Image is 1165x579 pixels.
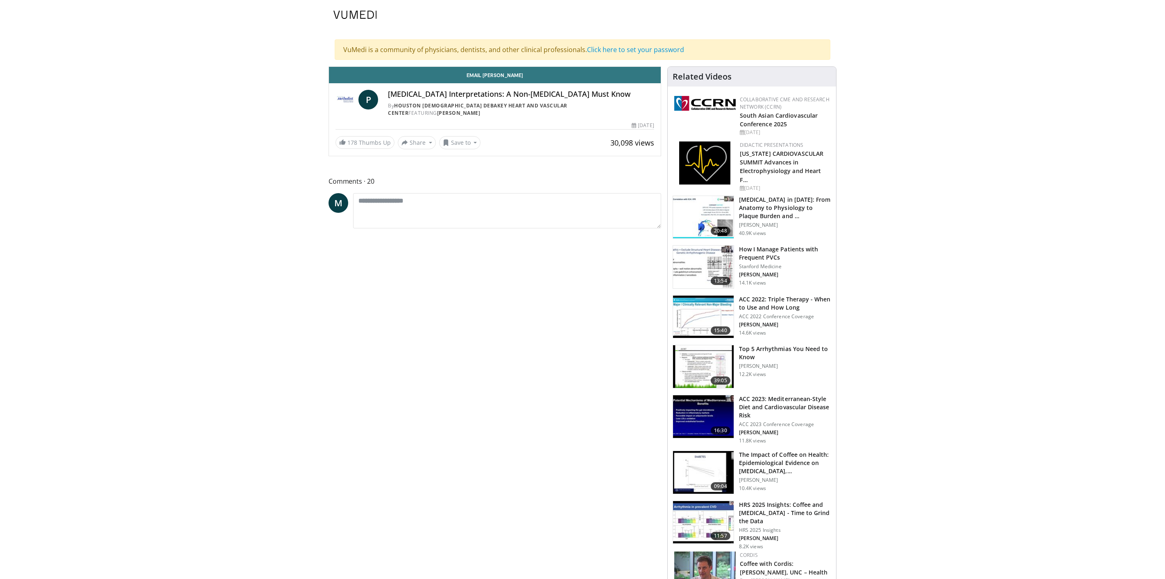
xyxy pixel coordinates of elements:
a: Cordis [740,552,758,558]
a: Houston [DEMOGRAPHIC_DATA] DeBakey Heart and Vascular Center [388,102,567,116]
span: 16:30 [711,426,730,435]
a: 15:40 ACC 2022: Triple Therapy - When to Use and How Long ACC 2022 Conference Coverage [PERSON_NA... [673,295,831,339]
h4: [MEDICAL_DATA] Interpretations: A Non-[MEDICAL_DATA] Must Know [388,90,654,99]
h3: ACC 2022: Triple Therapy - When to Use and How Long [739,295,831,312]
img: 1860aa7a-ba06-47e3-81a4-3dc728c2b4cf.png.150x105_q85_autocrop_double_scale_upscale_version-0.2.png [679,141,730,185]
img: a04ee3ba-8487-4636-b0fb-5e8d268f3737.png.150x105_q85_autocrop_double_scale_upscale_version-0.2.png [674,96,736,111]
p: Stanford Medicine [739,263,831,270]
img: 25c04896-53d6-4a05-9178-9b8aabfb644a.150x105_q85_crop-smart_upscale.jpg [673,501,734,544]
p: ACC 2023 Conference Coverage [739,421,831,428]
span: 20:48 [711,227,730,235]
a: South Asian Cardiovascular Conference 2025 [740,112,818,128]
p: 8.2K views [739,543,763,550]
h3: Cardiac CT in 2023: From Anatomy to Physiology to Plaque Burden and Prevention [739,196,831,220]
h3: ACC 2023: Mediterranean-Style Diet and Cardiovascular Disease Risk [739,395,831,419]
div: By FEATURING [388,102,654,117]
h3: HRS 2025 Insights: Coffee and [MEDICAL_DATA] - Time to Grind the Data [739,501,831,525]
div: [DATE] [632,122,654,129]
a: P [358,90,378,109]
span: 13:54 [711,277,730,285]
p: [PERSON_NAME] [739,222,831,228]
p: 40.9K views [739,230,766,237]
a: 178 Thumbs Up [335,136,394,149]
p: David Chieng [739,535,831,542]
div: Didactic Presentations [740,141,830,149]
img: b0c32e83-cd40-4939-b266-f52db6655e49.150x105_q85_crop-smart_upscale.jpg [673,395,734,438]
div: VuMedi is a community of physicians, dentists, and other clinical professionals. [335,39,830,60]
h4: Related Videos [673,72,732,82]
img: e6be7ba5-423f-4f4d-9fbf-6050eac7a348.150x105_q85_crop-smart_upscale.jpg [673,345,734,388]
div: [DATE] [740,129,830,136]
a: 16:30 ACC 2023: Mediterranean-Style Diet and Cardiovascular Disease Risk ACC 2023 Conference Cove... [673,395,831,444]
p: [PERSON_NAME] [739,477,831,483]
a: Email [PERSON_NAME] [329,67,661,83]
a: 20:48 [MEDICAL_DATA] in [DATE]: From Anatomy to Physiology to Plaque Burden and … [PERSON_NAME] 4... [673,196,831,239]
p: HRS 2025 Insights [739,527,831,533]
span: 30,098 views [610,138,654,148]
a: M [329,193,348,213]
p: [PERSON_NAME] [739,363,831,369]
span: 11:57 [711,532,730,540]
img: 46ba74d8-0c5a-4151-9c1f-bebe52ea6418.150x105_q85_crop-smart_upscale.jpg [673,451,734,494]
span: Comments 20 [329,176,661,187]
h3: How I Manage Patients with Frequent PVCs [739,245,831,262]
div: [DATE] [740,185,830,192]
a: Click here to set your password [587,45,684,54]
img: 9cc0c993-ed59-4664-aa07-2acdd981abd5.150x105_q85_crop-smart_upscale.jpg [673,296,734,338]
button: Share [398,136,436,149]
a: [PERSON_NAME] [437,109,481,116]
p: 12.2K views [739,371,766,378]
p: 10.4K views [739,485,766,492]
a: 11:57 HRS 2025 Insights: Coffee and [MEDICAL_DATA] - Time to Grind the Data HRS 2025 Insights [PE... [673,501,831,550]
p: 14.1K views [739,280,766,286]
a: [US_STATE] CARDIOVASCULAR SUMMIT Advances in Electrophysiology and Heart F… [740,150,824,183]
p: Roy John [739,271,831,278]
a: Collaborative CME and Research Network (CCRN) [740,96,830,110]
a: 09:04 The Impact of Coffee on Health: Epidemiological Evidence on [MEDICAL_DATA],… [PERSON_NAME] ... [673,451,831,494]
p: Dharam Kumbhani [739,321,831,328]
p: 11.8K views [739,438,766,444]
span: 15:40 [711,326,730,335]
button: Save to [439,136,481,149]
h3: The Impact of Coffee on Health: Epidemiological Evidence on Cancer, Diabetes, and Cardiovascular ... [739,451,831,475]
h3: Top 5 Arrhythmias You Need to Know [739,345,831,361]
a: 13:54 How I Manage Patients with Frequent PVCs Stanford Medicine [PERSON_NAME] 14.1K views [673,245,831,289]
img: eb6d139b-1fa2-419e-a171-13e36c281eca.150x105_q85_crop-smart_upscale.jpg [673,246,734,288]
p: Robert Ostfeld [739,429,831,436]
p: 14.6K views [739,330,766,336]
a: 39:05 Top 5 Arrhythmias You Need to Know [PERSON_NAME] 12.2K views [673,345,831,388]
p: ACC 2022 Conference Coverage [739,313,831,320]
img: 823da73b-7a00-425d-bb7f-45c8b03b10c3.150x105_q85_crop-smart_upscale.jpg [673,196,734,239]
span: 39:05 [711,376,730,385]
span: 178 [347,139,357,146]
span: 09:04 [711,482,730,490]
img: Houston Methodist DeBakey Heart and Vascular Center [335,90,355,109]
img: VuMedi Logo [333,11,377,19]
h2: IOWA CARDIOVASCULAR SUMMIT Advances in Electrophysiology and Heart Failure [740,149,830,183]
a: Coffee with Cordis: [PERSON_NAME], UNC – Health [740,560,828,576]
